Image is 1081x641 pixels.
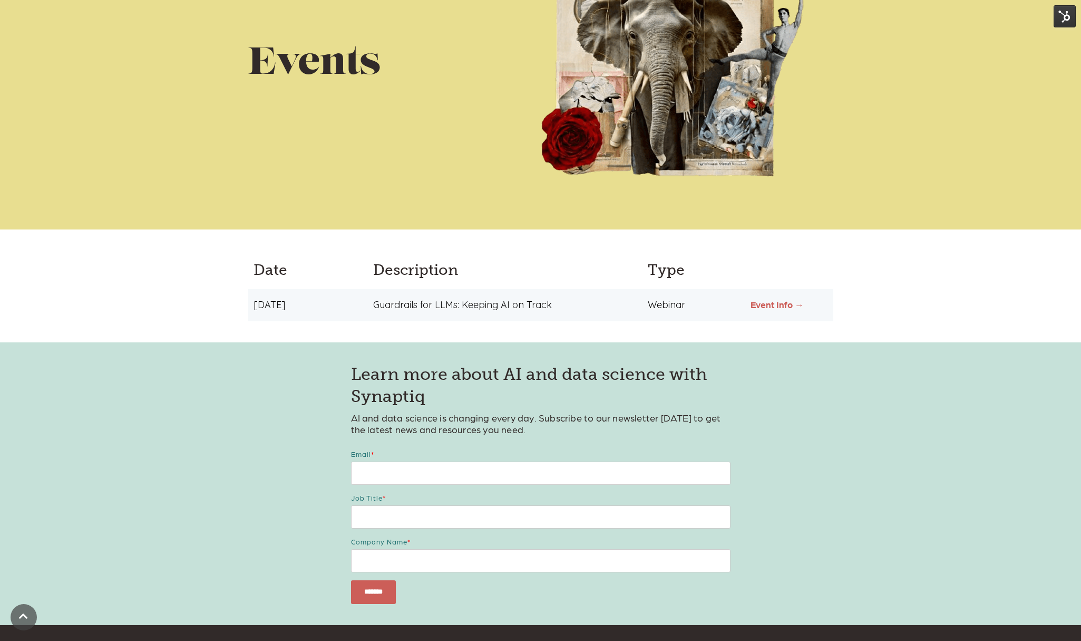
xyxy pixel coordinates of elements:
[351,494,383,502] span: Job title
[1054,5,1076,27] img: HubSpot Tools Menu Toggle
[248,44,541,85] h1: Events
[254,261,360,279] h4: Date
[365,300,640,311] div: Guardrails for LLMs: Keeping AI on Track
[640,300,745,311] div: Webinar
[351,450,371,458] span: Email
[648,261,737,279] h4: Type
[351,412,731,435] p: AI and data science is changing every day. Subscribe to our newsletter [DATE] to get the latest n...
[248,300,365,311] div: [DATE]
[351,538,407,546] span: Company name
[751,299,804,310] a: Event Info →
[351,363,731,407] h3: Learn more about AI and data science with Synaptiq
[373,261,632,279] h4: Description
